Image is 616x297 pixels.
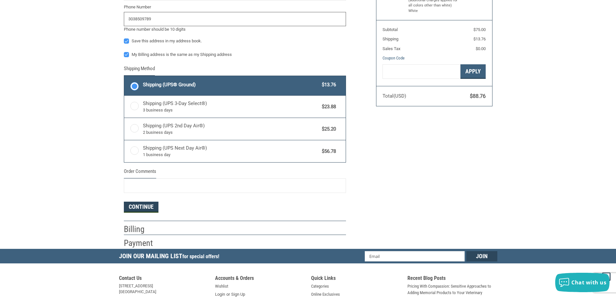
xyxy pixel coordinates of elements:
[143,129,319,136] span: 2 business days
[383,46,400,51] span: Sales Tax
[124,26,346,33] div: Phone number should be 10 digits
[119,275,209,283] h5: Contact Us
[383,37,398,41] span: Shipping
[473,27,486,32] span: $75.00
[143,100,319,113] span: Shipping (UPS 3-Day Select®)
[383,27,398,32] span: Subtotal
[215,275,305,283] h5: Accounts & Orders
[311,275,401,283] h5: Quick Links
[571,279,606,286] span: Chat with us
[311,283,329,290] a: Categories
[124,65,155,76] legend: Shipping Method
[466,251,497,261] input: Join
[119,249,222,265] h5: Join Our Mailing List
[473,37,486,41] span: $13.76
[124,52,346,57] label: My Billing address is the same as my Shipping address
[319,103,336,111] span: $23.88
[124,4,346,10] label: Phone Number
[319,148,336,155] span: $56.78
[476,46,486,51] span: $0.00
[124,224,162,235] h2: Billing
[215,283,228,290] a: Wishlist
[460,64,486,79] button: Apply
[383,93,406,99] span: Total (USD)
[124,238,162,249] h2: Payment
[124,38,346,44] label: Save this address in my address book.
[470,93,486,99] span: $88.76
[383,64,460,79] input: Gift Certificate or Coupon Code
[365,251,465,261] input: Email
[319,125,336,133] span: $25.20
[124,168,156,178] legend: Order Comments
[383,56,405,60] a: Coupon Code
[319,81,336,89] span: $13.76
[555,273,610,292] button: Chat with us
[143,152,319,158] span: 1 business day
[143,107,319,113] span: 3 business days
[124,202,158,213] button: Continue
[407,275,497,283] h5: Recent Blog Posts
[143,81,319,89] span: Shipping (UPS® Ground)
[143,122,319,136] span: Shipping (UPS 2nd Day Air®)
[143,144,319,158] span: Shipping (UPS Next Day Air®)
[182,253,219,260] span: for special offers!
